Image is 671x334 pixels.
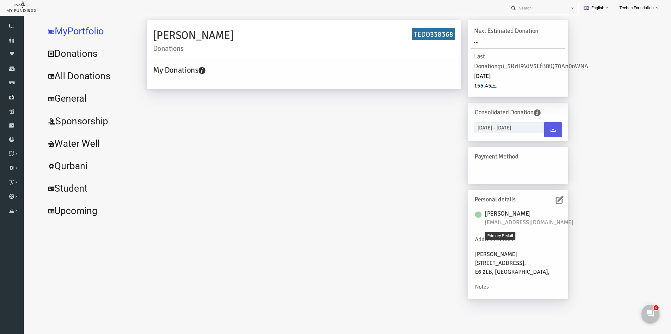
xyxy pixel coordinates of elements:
[439,251,525,259] div: [PERSON_NAME]
[163,68,169,75] i: Your causes information will be available by selecting your causes. You can upgrade cause & manag...
[117,45,419,53] small: Donations
[117,65,422,77] h4: My Donations
[6,1,37,14] img: whiteMFB.png
[449,210,544,219] h6: [PERSON_NAME]
[439,108,523,118] h6: Consolidated Donation
[439,195,523,205] h6: Personal details
[439,236,525,245] div: Address Details
[438,27,526,37] h6: Next Estimated Donation
[438,73,455,80] span: [DATE]
[636,299,665,328] iframe: Launcher button frame
[498,110,505,117] i: You can select the required donations as pdf by entering the date range and clicking the download...
[6,65,101,88] a: All Donations
[439,268,525,277] div: E6 2LB, [GEOGRAPHIC_DATA],
[509,2,567,14] input: Search
[6,155,101,178] a: Qurbani
[619,3,654,14] span: Teebah Foundation
[449,219,544,228] span: [EMAIL_ADDRESS][DOMAIN_NAME]
[439,152,523,162] h6: Payment Method
[451,233,477,240] div: Primary E-Mail
[438,38,443,45] span: ...
[6,200,101,223] a: Upcoming
[6,110,101,133] a: Sponsorship
[438,52,552,72] h6: Last Donation:
[463,63,552,71] span: pi_3RrH9VJV5EfB8iQ70An0oWNA
[439,259,525,268] div: [STREET_ADDRESS],
[6,133,101,156] a: Water Well
[6,43,101,66] a: Donations
[6,178,101,200] a: Student
[6,21,101,43] a: MyPortfolio
[376,29,419,41] h6: TEDO338368
[6,88,101,110] a: General
[117,27,419,53] h2: [PERSON_NAME]
[438,83,460,90] span: 155.45
[439,283,525,292] div: Notes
